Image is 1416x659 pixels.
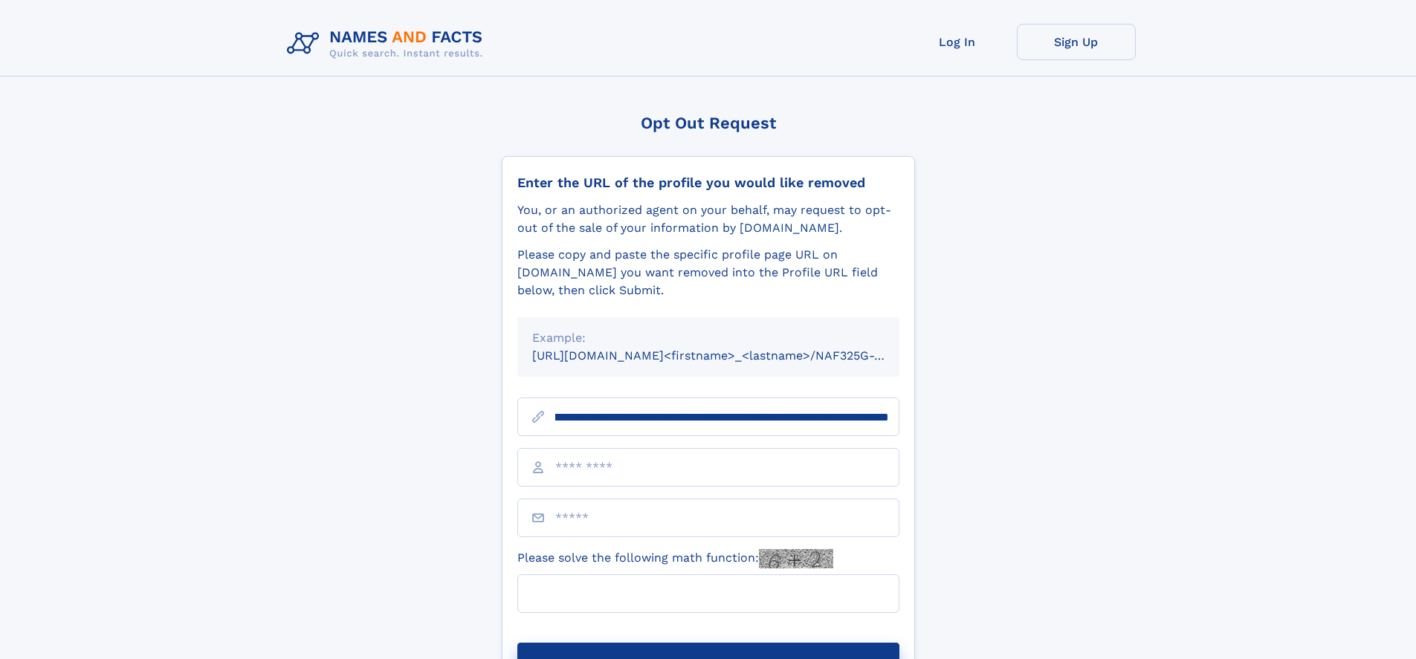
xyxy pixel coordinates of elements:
[281,24,495,64] img: Logo Names and Facts
[517,201,899,237] div: You, or an authorized agent on your behalf, may request to opt-out of the sale of your informatio...
[532,348,928,363] small: [URL][DOMAIN_NAME]<firstname>_<lastname>/NAF325G-xxxxxxxx
[502,114,915,132] div: Opt Out Request
[532,329,885,347] div: Example:
[517,549,833,568] label: Please solve the following math function:
[1017,24,1136,60] a: Sign Up
[898,24,1017,60] a: Log In
[517,175,899,191] div: Enter the URL of the profile you would like removed
[517,246,899,299] div: Please copy and paste the specific profile page URL on [DOMAIN_NAME] you want removed into the Pr...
